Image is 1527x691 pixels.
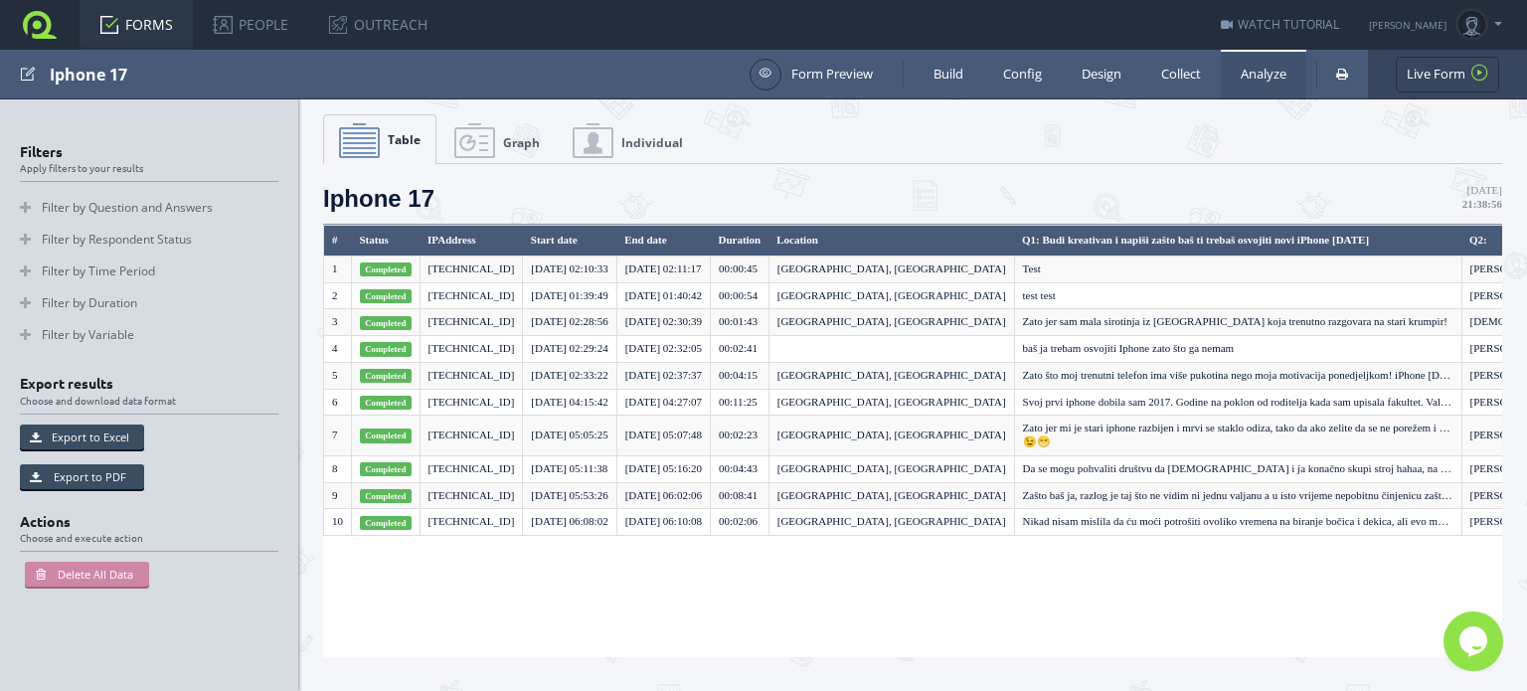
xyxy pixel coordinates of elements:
th: Status [352,226,421,257]
span: Completed [360,462,412,476]
td: [GEOGRAPHIC_DATA], [GEOGRAPHIC_DATA] [768,416,1014,456]
th: End date [616,226,710,257]
td: baš ja trebam osvojiti Iphone zato što ga nemam [1014,336,1461,363]
td: [DATE] 02:32:05 [616,336,710,363]
span: Completed [360,396,412,410]
a: Design [1062,50,1141,98]
td: 00:00:54 [710,282,768,309]
td: 00:01:43 [710,309,768,336]
td: [GEOGRAPHIC_DATA], [GEOGRAPHIC_DATA] [768,362,1014,389]
td: 1 [324,256,352,282]
td: [GEOGRAPHIC_DATA], [GEOGRAPHIC_DATA] [768,509,1014,536]
td: 00:08:41 [710,482,768,509]
a: Graph [439,115,555,165]
a: Filter by Respondent Status [20,224,278,256]
td: [TECHNICAL_ID] [420,455,523,482]
span: Completed [360,342,412,356]
h2: Actions [20,514,298,552]
td: [DATE] 02:28:56 [523,309,616,336]
td: [GEOGRAPHIC_DATA], [GEOGRAPHIC_DATA] [768,389,1014,416]
td: [DATE] 06:10:08 [616,509,710,536]
td: [DATE] 04:27:07 [616,389,710,416]
span: Individual [621,134,683,151]
a: Filter by Time Period [20,256,278,287]
td: 9 [324,482,352,509]
td: [DATE] 06:08:02 [523,509,616,536]
td: [DATE] 05:16:20 [616,455,710,482]
td: 00:02:06 [710,509,768,536]
a: Individual [558,115,698,165]
td: [DATE] 05:07:48 [616,416,710,456]
td: 7 [324,416,352,456]
span: Completed [360,316,412,330]
td: 00:11:25 [710,389,768,416]
span: Completed [360,516,412,530]
a: Filter by Variable [20,319,278,351]
td: [DATE] 02:33:22 [523,362,616,389]
button: Delete All Data [25,562,149,587]
td: [GEOGRAPHIC_DATA], [GEOGRAPHIC_DATA] [768,256,1014,282]
h2: Export results [20,376,298,414]
td: [GEOGRAPHIC_DATA], [GEOGRAPHIC_DATA] [768,282,1014,309]
td: [DATE] 05:53:26 [523,482,616,509]
th: Location [768,226,1014,257]
td: [TECHNICAL_ID] [420,389,523,416]
td: Nikad nisam mislila da ću moći potrošiti ovoliko vremena na biranje bočica i dekica, ali evo me..... [1014,509,1461,536]
td: Test [1014,256,1461,282]
td: [DATE] 01:40:42 [616,282,710,309]
td: 00:02:23 [710,416,768,456]
iframe: chat widget [1443,611,1507,671]
div: Iphone 17 [50,50,740,98]
td: [DATE] 02:29:24 [523,336,616,363]
td: [TECHNICAL_ID] [420,256,523,282]
td: [GEOGRAPHIC_DATA], [GEOGRAPHIC_DATA] [768,482,1014,509]
td: 5 [324,362,352,389]
td: 3 [324,309,352,336]
td: [DATE] 02:37:37 [616,362,710,389]
td: [DATE] 05:05:25 [523,416,616,456]
td: [TECHNICAL_ID] [420,482,523,509]
a: Collect [1141,50,1221,98]
td: [TECHNICAL_ID] [420,362,523,389]
span: Choose and execute action [20,532,298,543]
h2: Filters [20,144,298,182]
td: test test [1014,282,1461,309]
span: Choose and download data format [20,395,298,406]
span: Apply filters to your results [20,162,298,173]
td: 8 [324,455,352,482]
button: Export to PDF [20,464,144,489]
a: Build [914,50,983,98]
span: Completed [360,289,412,303]
td: Zato što moj trenutni telefon ima više pukotina nego moja motivacija ponedjeljkom! iPhone [DATE] ... [1014,362,1461,389]
td: 00:04:15 [710,362,768,389]
span: Completed [360,489,412,503]
td: [TECHNICAL_ID] [420,309,523,336]
td: [DATE] 02:10:33 [523,256,616,282]
td: Da se mogu pohvaliti društvu da [DEMOGRAPHIC_DATA] i ja konačno skupi stroj hahaa, na kavi da ga ... [1014,455,1461,482]
span: Graph [503,134,540,151]
button: Export to Excel [20,425,144,449]
td: [DATE] 05:11:38 [523,455,616,482]
a: Filter by Question and Answers [20,192,278,224]
a: Analyze [1221,50,1306,98]
td: [DATE] 04:15:42 [523,389,616,416]
strong: 21:38:56 [1462,198,1502,210]
th: IPAddress [420,226,523,257]
td: [DATE] 02:11:17 [616,256,710,282]
td: [GEOGRAPHIC_DATA], [GEOGRAPHIC_DATA] [768,455,1014,482]
td: 00:02:41 [710,336,768,363]
td: 2 [324,282,352,309]
a: Live Form [1396,57,1499,92]
th: # [324,226,352,257]
td: [TECHNICAL_ID] [420,416,523,456]
td: [TECHNICAL_ID] [420,336,523,363]
td: Zato jer sam mala sirotinja iz [GEOGRAPHIC_DATA] koja trenutno razgovara na stari krumpir! [1014,309,1461,336]
th: Q1: Budi kreativan i napiši zašto baš ti trebaš osvojiti novi iPhone [DATE] [1014,226,1461,257]
span: Completed [360,369,412,383]
th: Start date [523,226,616,257]
td: 4 [324,336,352,363]
td: [TECHNICAL_ID] [420,509,523,536]
td: 6 [324,389,352,416]
span: [DATE] [1462,184,1502,210]
td: 00:00:45 [710,256,768,282]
